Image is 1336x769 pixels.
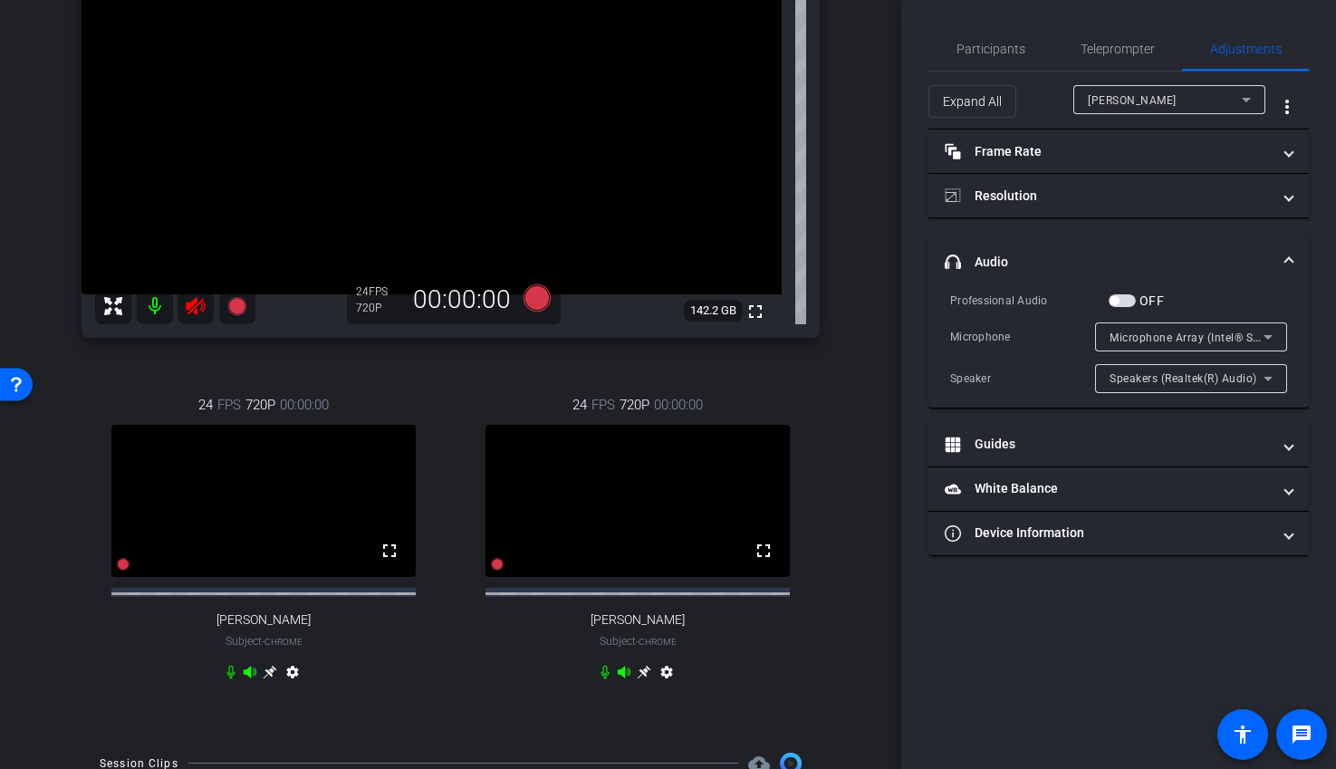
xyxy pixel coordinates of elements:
div: 24 [356,284,401,299]
span: - [262,635,264,648]
div: Speaker [950,370,1095,388]
span: 720P [245,395,275,415]
button: Expand All [928,85,1016,118]
mat-expansion-panel-header: Audio [928,233,1309,291]
span: Subject [226,633,303,649]
button: More Options for Adjustments Panel [1265,85,1309,129]
mat-icon: fullscreen [379,540,400,562]
span: Participants [956,43,1025,55]
mat-expansion-panel-header: Resolution [928,174,1309,217]
span: [PERSON_NAME] [591,612,685,628]
span: - [636,635,639,648]
mat-panel-title: Frame Rate [945,142,1271,161]
mat-icon: fullscreen [753,540,774,562]
div: Microphone [950,328,1095,346]
span: 00:00:00 [654,395,703,415]
mat-expansion-panel-header: White Balance [928,467,1309,511]
mat-icon: more_vert [1276,96,1298,118]
span: 720P [620,395,649,415]
div: 00:00:00 [401,284,523,315]
div: Professional Audio [950,292,1109,310]
span: FPS [217,395,241,415]
div: Audio [928,291,1309,408]
span: 24 [198,395,213,415]
span: Expand All [943,84,1002,119]
mat-expansion-panel-header: Frame Rate [928,130,1309,173]
mat-panel-title: Resolution [945,187,1271,206]
span: 24 [572,395,587,415]
mat-icon: fullscreen [745,301,766,322]
span: Speakers (Realtek(R) Audio) [1110,372,1257,385]
span: 142.2 GB [684,300,743,322]
mat-icon: accessibility [1232,724,1254,745]
span: Subject [600,633,677,649]
div: 720P [356,301,401,315]
span: [PERSON_NAME] [216,612,311,628]
mat-expansion-panel-header: Guides [928,423,1309,466]
mat-icon: settings [282,665,303,687]
span: 00:00:00 [280,395,329,415]
mat-expansion-panel-header: Device Information [928,512,1309,555]
span: Teleprompter [1081,43,1155,55]
span: FPS [591,395,615,415]
span: Chrome [639,637,677,647]
mat-panel-title: Guides [945,435,1271,454]
span: FPS [369,285,388,298]
mat-panel-title: White Balance [945,479,1271,498]
mat-icon: settings [656,665,678,687]
label: OFF [1136,292,1164,310]
mat-icon: message [1291,724,1312,745]
span: Adjustments [1210,43,1282,55]
mat-panel-title: Device Information [945,524,1271,543]
mat-panel-title: Audio [945,253,1271,272]
span: [PERSON_NAME] [1088,94,1177,107]
span: Chrome [264,637,303,647]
